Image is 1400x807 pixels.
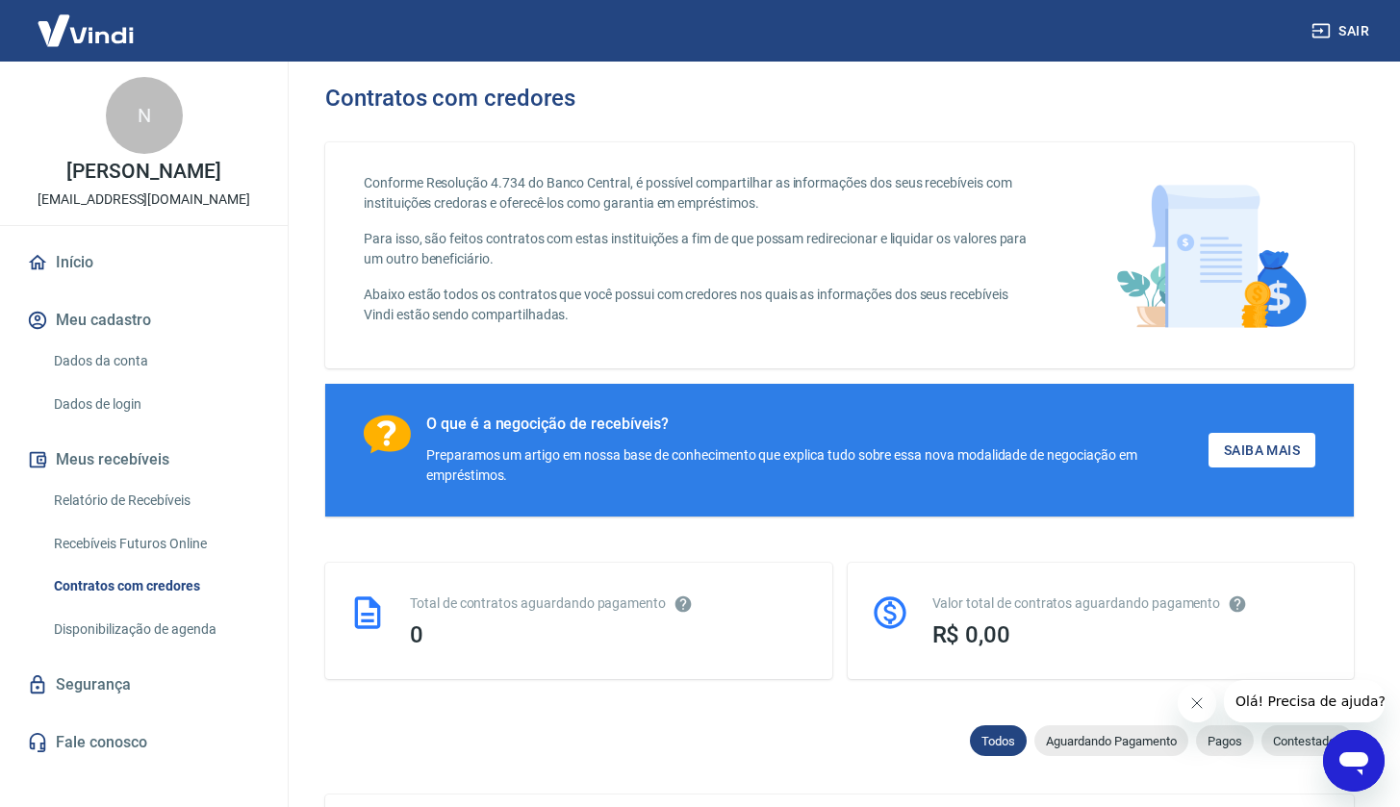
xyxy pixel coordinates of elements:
[23,299,265,341] button: Meu cadastro
[932,593,1332,614] div: Valor total de contratos aguardando pagamento
[364,229,1030,269] p: Para isso, são feitos contratos com estas instituições a fim de que possam redirecionar e liquida...
[12,13,162,29] span: Olá! Precisa de ajuda?
[325,85,575,112] h3: Contratos com credores
[674,594,693,614] svg: Esses contratos não se referem à Vindi, mas sim a outras instituições.
[46,567,265,606] a: Contratos com credores
[364,285,1030,325] p: Abaixo estão todos os contratos que você possui com credores nos quais as informações dos seus re...
[970,734,1027,748] span: Todos
[46,610,265,649] a: Disponibilização de agenda
[46,524,265,564] a: Recebíveis Futuros Online
[1034,734,1188,748] span: Aguardando Pagamento
[410,621,809,648] div: 0
[932,621,1011,648] span: R$ 0,00
[23,241,265,284] a: Início
[38,189,250,210] p: [EMAIL_ADDRESS][DOMAIN_NAME]
[1107,173,1315,338] img: main-image.9f1869c469d712ad33ce.png
[46,341,265,381] a: Dados da conta
[23,721,265,764] a: Fale conosco
[1228,594,1247,614] svg: O valor comprometido não se refere a pagamentos pendentes na Vindi e sim como garantia a outras i...
[46,385,265,424] a: Dados de login
[1308,13,1377,49] button: Sair
[426,445,1209,486] div: Preparamos um artigo em nossa base de conhecimento que explica tudo sobre essa nova modalidade de...
[106,77,183,154] div: N
[1196,725,1254,756] div: Pagos
[364,415,411,454] img: Ícone com um ponto de interrogação.
[364,173,1030,214] p: Conforme Resolução 4.734 do Banco Central, é possível compartilhar as informações dos seus recebí...
[1034,725,1188,756] div: Aguardando Pagamento
[1196,734,1254,748] span: Pagos
[1261,725,1354,756] div: Contestados
[66,162,220,182] p: [PERSON_NAME]
[23,439,265,481] button: Meus recebíveis
[426,415,1209,434] div: O que é a negocição de recebíveis?
[23,1,148,60] img: Vindi
[23,664,265,706] a: Segurança
[1261,734,1354,748] span: Contestados
[1209,433,1315,468] a: Saiba Mais
[970,725,1027,756] div: Todos
[46,481,265,520] a: Relatório de Recebíveis
[1224,680,1385,722] iframe: Mensagem da empresa
[410,593,809,614] div: Total de contratos aguardando pagamento
[1178,684,1216,722] iframe: Fechar mensagem
[1323,730,1385,792] iframe: Botão para abrir a janela de mensagens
